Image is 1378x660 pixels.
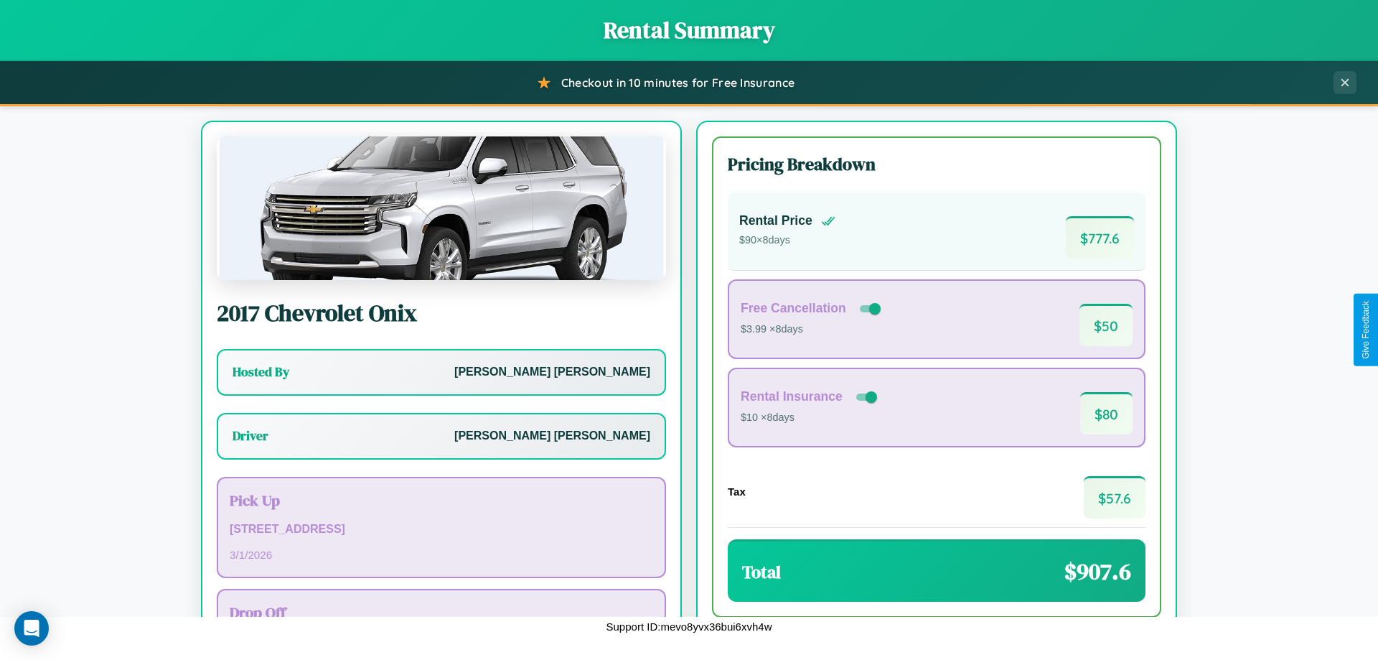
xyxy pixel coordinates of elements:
span: $ 907.6 [1064,556,1131,587]
h4: Tax [728,485,746,498]
h1: Rental Summary [14,14,1364,46]
p: [PERSON_NAME] [PERSON_NAME] [454,362,650,383]
span: $ 80 [1080,392,1133,434]
img: Chevrolet Onix [217,136,666,280]
p: [STREET_ADDRESS] [230,519,653,540]
div: Open Intercom Messenger [14,611,49,646]
span: $ 50 [1079,304,1133,346]
h3: Total [742,560,781,584]
h2: 2017 Chevrolet Onix [217,297,666,329]
span: $ 57.6 [1084,476,1145,519]
span: Checkout in 10 minutes for Free Insurance [561,75,795,90]
p: [PERSON_NAME] [PERSON_NAME] [454,426,650,447]
h3: Driver [233,427,268,445]
h3: Hosted By [233,363,289,381]
h3: Pick Up [230,490,653,511]
h3: Drop Off [230,602,653,623]
h4: Rental Price [739,213,812,228]
h4: Free Cancellation [741,301,846,316]
p: $3.99 × 8 days [741,320,883,339]
span: $ 777.6 [1066,216,1134,259]
h4: Rental Insurance [741,389,843,404]
div: Give Feedback [1361,301,1371,359]
p: 3 / 1 / 2026 [230,545,653,564]
p: $ 90 × 8 days [739,231,835,250]
p: Support ID: mevo8yvx36bui6xvh4w [606,617,772,636]
p: $10 × 8 days [741,409,880,427]
h3: Pricing Breakdown [728,152,1145,176]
